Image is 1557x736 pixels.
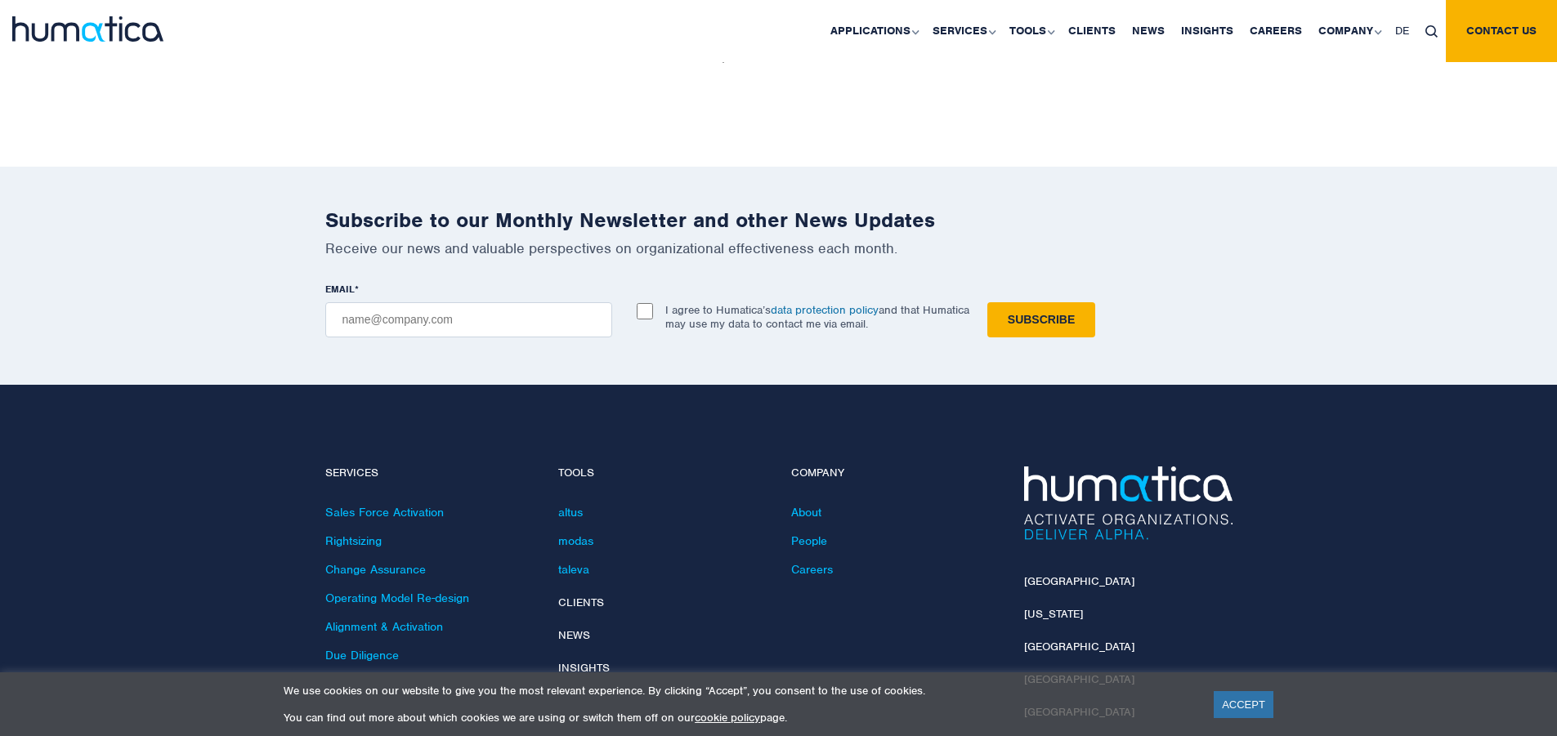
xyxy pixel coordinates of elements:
a: Sales Force Activation [325,505,444,520]
span: EMAIL [325,283,355,296]
a: altus [558,505,583,520]
a: Due Diligence [325,648,399,662]
p: You can find out more about which cookies we are using or switch them off on our page. [284,711,1193,725]
p: Receive our news and valuable perspectives on organizational effectiveness each month. [325,239,1233,257]
input: Subscribe [987,302,1095,337]
a: People [791,533,827,548]
h4: Tools [558,466,767,480]
img: search_icon [1425,25,1438,38]
input: name@company.com [325,302,612,337]
a: Clients [558,595,604,609]
a: Alignment & Activation [325,619,443,634]
a: [US_STATE] [1024,607,1083,621]
a: News [558,628,590,642]
p: I agree to Humatica’s and that Humatica may use my data to contact me via email. [665,303,969,331]
a: cookie policy [695,711,760,725]
h4: Company [791,466,1000,480]
img: Humatica [1024,466,1233,540]
input: I agree to Humatica’sdata protection policyand that Humatica may use my data to contact me via em... [637,303,653,319]
a: ACCEPT [1214,691,1273,718]
a: data protection policy [771,303,879,317]
a: Rightsizing [325,533,382,548]
p: We use cookies on our website to give you the most relevant experience. By clicking “Accept”, you... [284,684,1193,698]
img: logo [12,16,163,42]
h2: Subscribe to our Monthly Newsletter and other News Updates [325,207,1233,233]
a: taleva [558,562,589,577]
a: Operating Model Re-design [325,591,469,605]
a: Insights [558,661,610,675]
a: modas [558,533,593,548]
span: DE [1395,24,1409,38]
a: Change Assurance [325,562,426,577]
a: About [791,505,821,520]
a: Careers [791,562,833,577]
a: [GEOGRAPHIC_DATA] [1024,640,1134,653]
a: [GEOGRAPHIC_DATA] [1024,574,1134,588]
h4: Services [325,466,534,480]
